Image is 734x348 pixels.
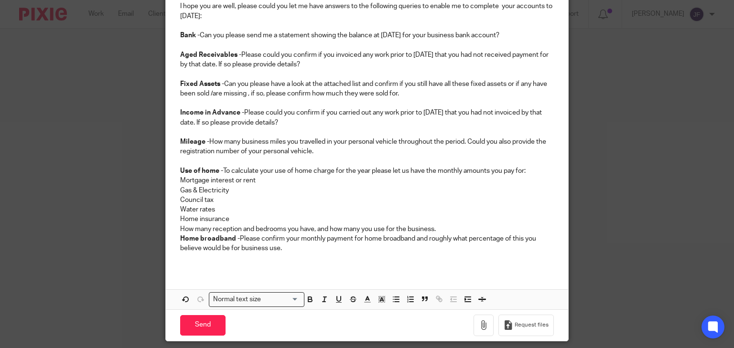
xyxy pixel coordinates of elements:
input: Search for option [264,295,299,305]
strong: Home broadband - [180,235,240,242]
strong: Income in Advance - [180,109,244,116]
p: Home insurance [180,214,554,224]
p: Can you please have a look at the attached list and confirm if you still have all these fixed ass... [180,79,554,99]
button: Request files [498,315,554,336]
p: Water rates [180,205,554,214]
p: To calculate your use of home charge for the year please let us have the monthly amounts you pay ... [180,166,554,176]
strong: Mileage - [180,138,209,145]
strong: Bank - [180,32,200,39]
p: Council tax [180,195,554,205]
span: Request files [515,321,549,329]
p: Please could you confirm if you invoiced any work prior to [DATE] that you had not received payme... [180,50,554,70]
p: Gas & Electricity [180,186,554,195]
strong: Use of home - [180,168,223,174]
p: Mortgage interest or rent [180,176,554,185]
p: Please confirm your monthly payment for home broadband and roughly what percentage of this you be... [180,234,554,253]
span: Normal text size [211,295,263,305]
p: How many reception and bedrooms you have, and how many you use for the business. [180,224,554,234]
strong: Aged Receivables - [180,52,241,58]
p: Please could you confirm if you carried out any work prior to [DATE] that you had not invoiced by... [180,108,554,127]
input: Send [180,315,226,336]
p: I hope you are well, please could you let me have answers to the following queries to enable me t... [180,1,554,21]
div: Search for option [209,292,304,307]
strong: Fixed Assets - [180,81,224,87]
p: How many business miles you travelled in your personal vehicle throughout the period. Could you a... [180,137,554,157]
p: Can you please send me a statement showing the balance at [DATE] for your business bank account? [180,31,554,40]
